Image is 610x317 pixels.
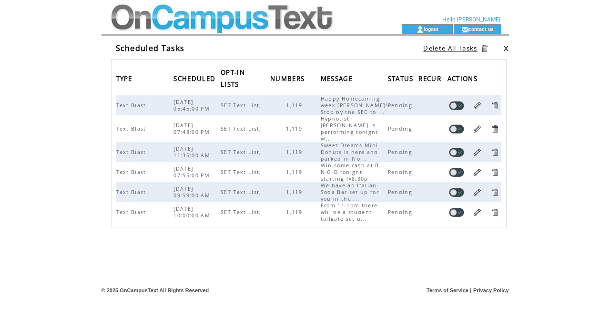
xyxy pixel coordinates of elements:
[173,185,213,199] span: [DATE] 09:59:00 AM
[321,75,355,81] a: MESSAGE
[427,287,468,293] a: Terms of Service
[473,287,509,293] a: Privacy Policy
[321,72,355,88] span: MESSAGE
[470,287,471,293] span: |
[473,148,482,157] a: Edit Task
[490,124,499,133] a: Delete Task
[116,75,135,81] a: TYPE
[321,202,378,222] span: From 11-1pm there will be a student tailgate set u...
[321,162,386,182] span: Win some cash at B-I-N-G-O tonight starting @8:30p...
[286,169,305,175] span: 1,119
[116,102,149,109] span: Text Blast
[388,102,415,109] span: Pending
[449,188,464,197] a: Disable task
[221,189,264,195] span: SET Text List,
[490,188,499,197] a: Delete Task
[490,168,499,177] a: Delete Task
[449,101,464,110] a: Disable task
[388,209,415,215] span: Pending
[423,44,477,52] a: Delete All Tasks
[424,26,438,32] a: logout
[461,26,468,33] img: contact_us_icon.gif
[490,208,499,217] a: Delete Task
[286,149,305,155] span: 1,119
[221,149,264,155] span: SET Text List,
[417,26,424,33] img: account_icon.gif
[473,124,482,133] a: Edit Task
[173,165,212,179] span: [DATE] 07:55:00 PM
[449,124,464,133] a: Disable task
[173,145,213,159] span: [DATE] 11:35:00 AM
[116,72,135,88] span: TYPE
[388,125,415,132] span: Pending
[116,149,149,155] span: Text Blast
[270,75,307,81] a: NUMBERS
[449,208,464,217] a: Disable task
[173,72,218,88] span: SCHEDULED
[221,102,264,109] span: SET Text List,
[442,16,500,23] span: Hello [PERSON_NAME]
[418,72,444,88] span: RECUR
[321,182,379,202] span: We have an Italian Soda Bar set up for you in the ...
[388,189,415,195] span: Pending
[321,142,378,162] span: Sweet Dreams Mini Donuts is here and parked in fro...
[490,101,499,110] a: Delete Task
[270,72,307,88] span: NUMBERS
[116,125,149,132] span: Text Blast
[173,205,213,219] span: [DATE] 10:00:00 AM
[418,75,444,81] a: RECUR
[473,168,482,177] a: Edit Task
[116,189,149,195] span: Text Blast
[221,66,245,93] span: OPT-IN LISTS
[449,148,464,157] a: Disable task
[468,26,494,32] a: contact us
[473,188,482,197] a: Edit Task
[173,99,212,112] span: [DATE] 05:45:00 PM
[116,209,149,215] span: Text Blast
[490,148,499,157] a: Delete Task
[221,209,264,215] span: SET Text List,
[473,101,482,110] a: Edit Task
[221,69,245,87] a: OPT-IN LISTS
[286,189,305,195] span: 1,119
[388,72,416,88] span: STATUS
[286,102,305,109] span: 1,119
[388,149,415,155] span: Pending
[221,125,264,132] span: SET Text List,
[221,169,264,175] span: SET Text List,
[116,43,185,53] span: Scheduled Tasks
[388,169,415,175] span: Pending
[286,209,305,215] span: 1,119
[388,75,416,81] a: STATUS
[286,125,305,132] span: 1,119
[173,122,212,135] span: [DATE] 07:48:00 PM
[116,169,149,175] span: Text Blast
[102,287,209,293] span: © 2025 OnCampusText All Rights Reserved
[173,75,218,81] a: SCHEDULED
[449,168,464,177] a: Disable task
[321,115,378,142] span: Hypnotist [PERSON_NAME] is performing tonight @...
[473,208,482,217] a: Edit Task
[321,95,387,115] span: Happy Homecoming week [PERSON_NAME]! Stop by the SEC to ...
[447,72,480,88] span: ACTIONS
